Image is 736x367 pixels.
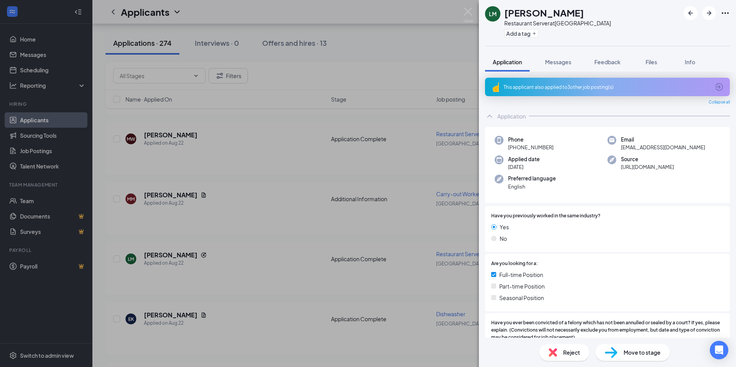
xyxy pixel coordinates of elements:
span: Have you previously worked in the same industry? [491,212,601,220]
span: Feedback [594,58,621,65]
div: Application [497,112,526,120]
span: Messages [545,58,571,65]
span: Collapse all [709,99,730,105]
button: PlusAdd a tag [504,29,539,37]
span: Email [621,136,705,143]
svg: ArrowLeftNew [686,8,695,18]
span: [PHONE_NUMBER] [508,143,554,151]
button: ArrowLeftNew [684,6,698,20]
span: Full-time Position [499,270,543,279]
span: Source [621,155,674,163]
span: No [500,234,507,243]
span: Yes [500,223,509,231]
span: Reject [563,348,580,357]
div: This applicant also applied to 3 other job posting(s) [503,84,710,90]
div: Restaurant Server at [GEOGRAPHIC_DATA] [504,19,611,27]
span: Application [493,58,522,65]
span: Phone [508,136,554,143]
span: [URL][DOMAIN_NAME] [621,163,674,171]
span: Preferred language [508,175,556,182]
span: Move to stage [624,348,661,357]
span: Are you looking for a: [491,260,538,267]
h1: [PERSON_NAME] [504,6,584,19]
span: [EMAIL_ADDRESS][DOMAIN_NAME] [621,143,705,151]
svg: ArrowCircle [714,82,724,92]
svg: ChevronUp [485,112,494,121]
div: LM [489,10,497,18]
button: ArrowRight [702,6,716,20]
svg: Plus [532,31,537,36]
svg: Ellipses [721,8,730,18]
span: Part-time Position [499,282,545,290]
svg: ArrowRight [704,8,714,18]
span: [DATE] [508,163,540,171]
span: Applied date [508,155,540,163]
span: Files [646,58,657,65]
span: Have you ever been convicted of a felony which has not been annulled or sealed by a court? If yes... [491,319,724,341]
span: Seasonal Position [499,294,544,302]
span: Info [685,58,695,65]
div: Open Intercom Messenger [710,341,728,359]
span: English [508,183,556,190]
